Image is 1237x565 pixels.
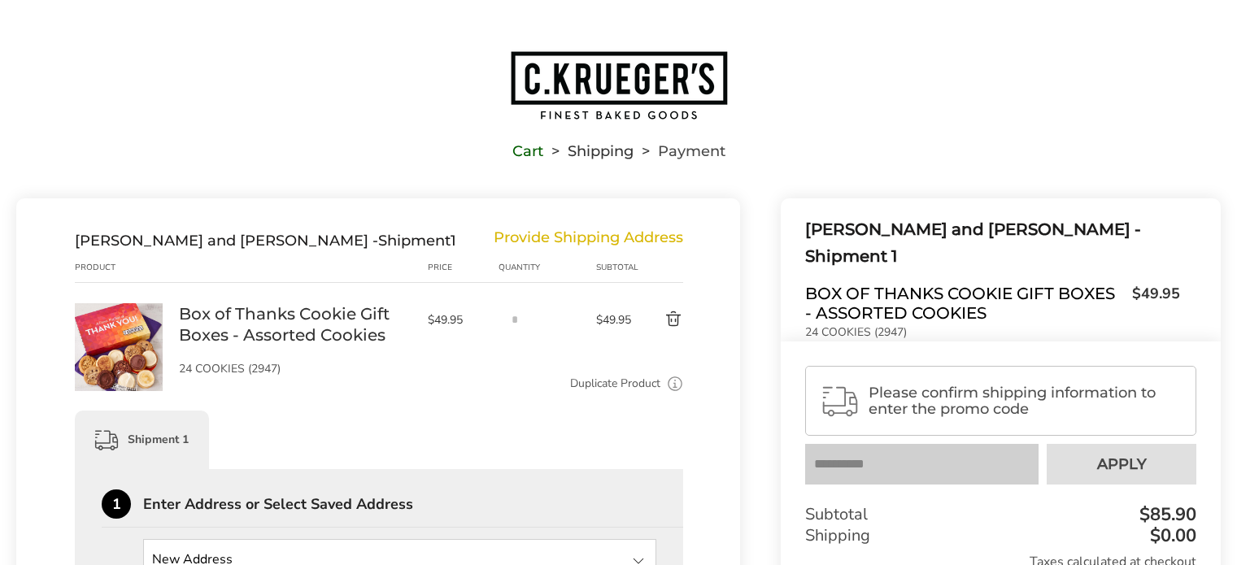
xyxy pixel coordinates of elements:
[428,312,490,328] span: $49.95
[102,489,131,519] div: 1
[1146,527,1196,545] div: $0.00
[75,261,179,274] div: Product
[179,303,412,346] a: Box of Thanks Cookie Gift Boxes - Assorted Cookies
[1047,444,1196,485] button: Apply
[805,284,1180,323] a: Box of Thanks Cookie Gift Boxes - Assorted Cookies$49.95
[75,302,163,318] a: Box of Thanks Cookie Gift Boxes - Assorted Cookies
[75,303,163,391] img: Box of Thanks Cookie Gift Boxes - Assorted Cookies
[1124,284,1180,319] span: $49.95
[1097,457,1147,472] span: Apply
[805,525,1196,546] div: Shipping
[494,232,683,250] div: Provide Shipping Address
[596,312,636,328] span: $49.95
[805,327,1180,338] p: 24 COOKIES (2947)
[596,261,636,274] div: Subtotal
[636,310,684,329] button: Delete product
[570,375,660,393] a: Duplicate Product
[852,340,858,355] strong: 1
[543,146,634,157] li: Shipping
[805,284,1124,323] span: Box of Thanks Cookie Gift Boxes - Assorted Cookies
[1135,506,1196,524] div: $85.90
[75,411,209,469] div: Shipment 1
[509,50,729,121] img: C.KRUEGER'S
[805,216,1180,270] div: Shipment 1
[499,303,531,336] input: Quantity input
[869,385,1182,417] span: Please confirm shipping information to enter the promo code
[805,504,1196,525] div: Subtotal
[143,497,683,511] div: Enter Address or Select Saved Address
[75,232,378,250] span: [PERSON_NAME] and [PERSON_NAME] -
[512,146,543,157] a: Cart
[428,261,499,274] div: Price
[75,232,456,250] div: Shipment
[805,219,1141,239] span: [PERSON_NAME] and [PERSON_NAME] -
[16,50,1221,121] a: Go to home page
[499,261,596,274] div: Quantity
[658,146,725,157] span: Payment
[179,363,412,375] p: 24 COOKIES (2947)
[451,232,456,250] span: 1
